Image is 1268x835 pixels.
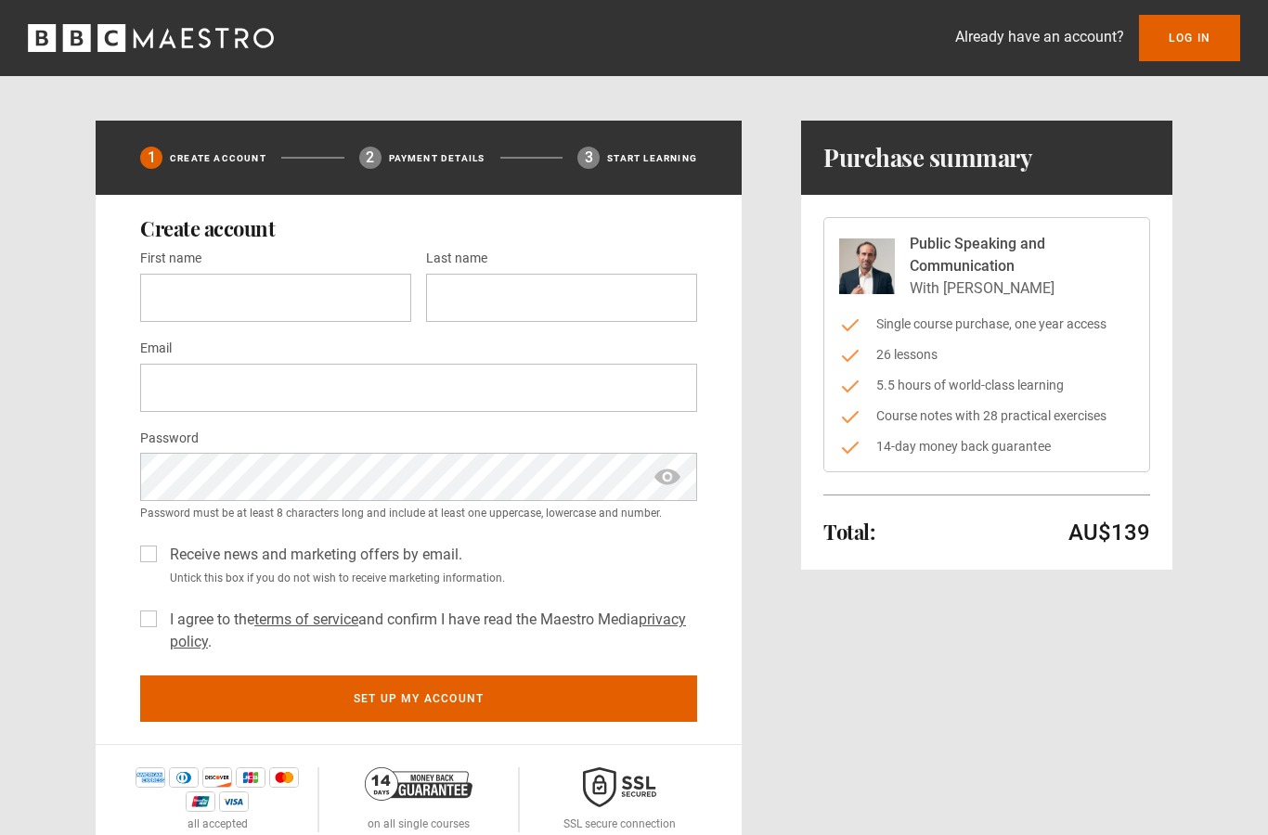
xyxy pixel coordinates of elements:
[359,147,382,169] div: 2
[186,791,215,812] img: unionpay
[140,248,201,270] label: First name
[823,143,1032,173] h1: Purchase summary
[607,151,697,165] p: Start learning
[365,767,472,801] img: 14-day-money-back-guarantee-42d24aedb5115c0ff13b.png
[140,338,172,360] label: Email
[563,816,676,832] p: SSL secure connection
[839,345,1134,365] li: 26 lessons
[170,151,266,165] p: Create Account
[577,147,600,169] div: 3
[136,767,165,788] img: amex
[219,791,249,812] img: visa
[955,26,1124,48] p: Already have an account?
[254,610,358,628] a: terms of service
[169,767,199,788] img: diners
[426,248,487,270] label: Last name
[269,767,299,788] img: mastercard
[162,609,697,653] label: I agree to the and confirm I have read the Maestro Media .
[202,767,232,788] img: discover
[839,437,1134,456] li: 14-day money back guarantee
[162,544,462,566] label: Receive news and marketing offers by email.
[389,151,485,165] p: Payment details
[823,520,874,543] h2: Total:
[140,675,697,722] button: Set up my account
[368,816,470,832] p: on all single courses
[140,505,697,521] small: Password must be at least 8 characters long and include at least one uppercase, lowercase and num...
[236,767,265,788] img: jcb
[910,233,1134,277] p: Public Speaking and Communication
[140,147,162,169] div: 1
[140,428,199,450] label: Password
[188,816,248,832] p: all accepted
[28,24,274,52] svg: BBC Maestro
[653,453,682,501] span: show password
[839,315,1134,334] li: Single course purchase, one year access
[1139,15,1240,61] a: Log In
[839,376,1134,395] li: 5.5 hours of world-class learning
[839,406,1134,426] li: Course notes with 28 practical exercises
[162,570,697,586] small: Untick this box if you do not wish to receive marketing information.
[140,217,697,239] h2: Create account
[1068,518,1150,547] p: AU$139
[910,277,1134,300] p: With [PERSON_NAME]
